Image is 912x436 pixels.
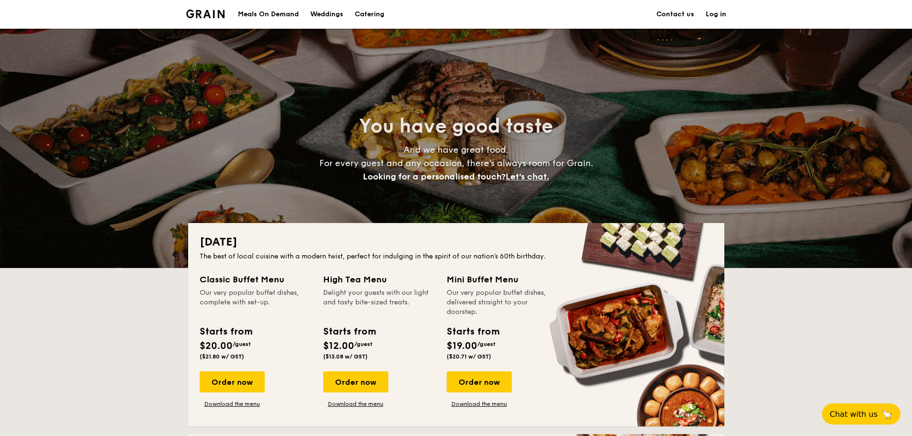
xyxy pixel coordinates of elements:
[447,340,477,352] span: $19.00
[323,273,435,286] div: High Tea Menu
[200,324,252,339] div: Starts from
[200,252,713,261] div: The best of local cuisine with a modern twist, perfect for indulging in the spirit of our nation’...
[323,400,388,408] a: Download the menu
[822,403,901,425] button: Chat with us🦙
[200,371,265,392] div: Order now
[447,324,499,339] div: Starts from
[363,171,506,182] span: Looking for a personalised touch?
[200,340,233,352] span: $20.00
[881,409,893,420] span: 🦙
[233,341,251,347] span: /guest
[323,340,354,352] span: $12.00
[200,273,312,286] div: Classic Buffet Menu
[200,288,312,317] div: Our very popular buffet dishes, complete with set-up.
[447,288,559,317] div: Our very popular buffet dishes, delivered straight to your doorstep.
[323,288,435,317] div: Delight your guests with our light and tasty bite-sized treats.
[354,341,372,347] span: /guest
[323,324,375,339] div: Starts from
[447,353,491,360] span: ($20.71 w/ GST)
[200,400,265,408] a: Download the menu
[186,10,225,18] img: Grain
[319,145,593,182] span: And we have great food. For every guest and any occasion, there’s always room for Grain.
[200,235,713,250] h2: [DATE]
[323,353,368,360] span: ($13.08 w/ GST)
[506,171,549,182] span: Let's chat.
[323,371,388,392] div: Order now
[477,341,495,347] span: /guest
[447,371,512,392] div: Order now
[447,273,559,286] div: Mini Buffet Menu
[830,410,878,419] span: Chat with us
[200,353,244,360] span: ($21.80 w/ GST)
[447,400,512,408] a: Download the menu
[186,10,225,18] a: Logotype
[359,115,553,138] span: You have good taste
